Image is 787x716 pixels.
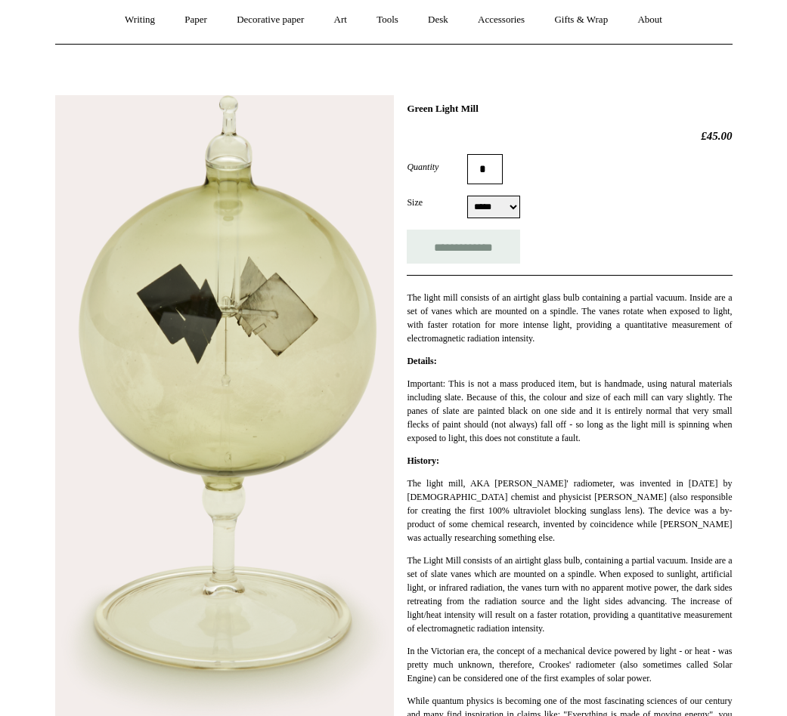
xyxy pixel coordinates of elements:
[407,644,732,685] p: In the Victorian era, the concept of a mechanical device powered by light - or heat - was pretty ...
[407,196,467,209] label: Size
[407,377,732,445] p: Important: This is not a mass produced item, but is handmade, using natural materials including s...
[407,356,436,366] strong: Details:
[407,103,732,115] h1: Green Light Mill
[407,477,732,545] p: The light mill, AKA [PERSON_NAME]' radiometer, was invented in [DATE] by [DEMOGRAPHIC_DATA] chemi...
[407,455,439,466] strong: History:
[407,291,732,345] p: The light mill consists of an airtight glass bulb containing a partial vacuum. Inside are a set o...
[407,160,467,174] label: Quantity
[407,554,732,635] p: The Light Mill consists of an airtight glass bulb, containing a partial vacuum. Inside are a set ...
[407,129,732,143] h2: £45.00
